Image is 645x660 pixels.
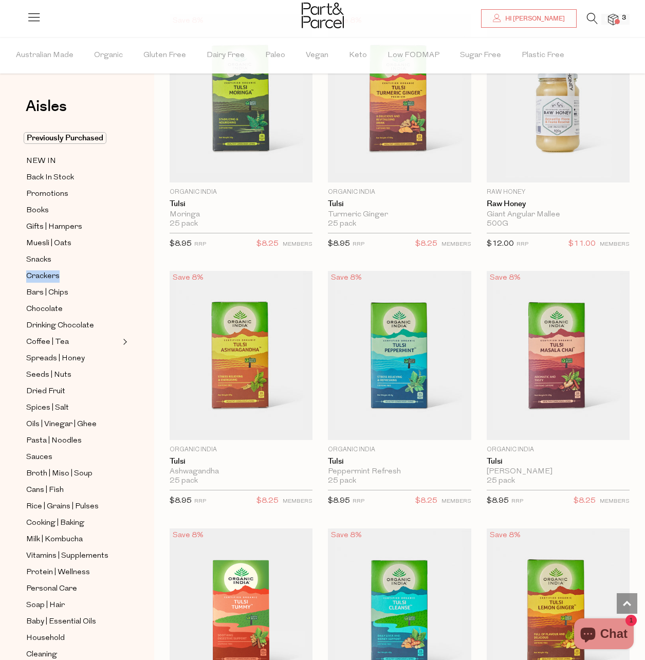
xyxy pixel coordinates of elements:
[283,242,312,247] small: MEMBERS
[26,517,84,529] span: Cooking | Baking
[265,38,285,74] span: Paleo
[26,204,120,217] a: Books
[600,499,630,504] small: MEMBERS
[26,188,68,200] span: Promotions
[170,445,312,454] p: Organic India
[170,476,198,486] span: 25 pack
[487,445,630,454] p: Organic India
[353,499,364,504] small: RRP
[26,188,120,200] a: Promotions
[619,13,629,23] span: 3
[26,155,120,168] a: NEW IN
[26,172,74,184] span: Back In Stock
[487,497,509,505] span: $8.95
[26,401,120,414] a: Spices | Salt
[328,476,356,486] span: 25 pack
[26,303,120,316] a: Chocolate
[26,221,82,233] span: Gifts | Hampers
[608,14,618,25] a: 3
[511,499,523,504] small: RRP
[26,484,120,497] a: Cans | Fish
[306,38,328,74] span: Vegan
[26,320,94,332] span: Drinking Chocolate
[24,132,106,144] span: Previously Purchased
[487,219,508,229] span: 500G
[26,237,120,250] a: Muesli | Oats
[328,14,471,183] img: Tulsi
[26,254,51,266] span: Snacks
[517,242,528,247] small: RRP
[26,221,120,233] a: Gifts | Hampers
[328,467,471,476] div: Peppermint Refresh
[26,270,120,283] a: Crackers
[26,500,120,513] a: Rice | Grains | Pulses
[26,583,77,595] span: Personal Care
[26,303,63,316] span: Chocolate
[26,319,120,332] a: Drinking Chocolate
[26,369,120,381] a: Seeds | Nuts
[460,38,501,74] span: Sugar Free
[26,582,120,595] a: Personal Care
[170,467,312,476] div: Ashwagandha
[26,549,120,562] a: Vitamins | Supplements
[487,528,524,542] div: Save 8%
[26,468,93,480] span: Broth | Miso | Soup
[283,499,312,504] small: MEMBERS
[328,188,471,197] p: Organic India
[16,38,73,74] span: Australian Made
[26,270,60,283] span: Crackers
[328,219,356,229] span: 25 pack
[26,435,82,447] span: Pasta | Noodles
[481,9,577,28] a: Hi [PERSON_NAME]
[487,457,630,466] a: Tulsi
[26,418,97,431] span: Oils | Vinegar | Ghee
[170,210,312,219] div: Moringa
[170,14,312,183] img: Tulsi
[143,38,186,74] span: Gluten Free
[487,271,630,440] img: Tulsi
[487,199,630,209] a: Raw Honey
[388,38,439,74] span: Low FODMAP
[26,386,65,398] span: Dried Fruit
[328,271,365,285] div: Save 8%
[26,237,71,250] span: Muesli | Oats
[26,353,85,365] span: Spreads | Honey
[26,599,120,612] a: Soap | Hair
[328,445,471,454] p: Organic India
[256,237,279,251] span: $8.25
[26,286,120,299] a: Bars | Chips
[26,155,56,168] span: NEW IN
[26,434,120,447] a: Pasta | Noodles
[26,451,120,464] a: Sauces
[170,528,207,542] div: Save 8%
[328,210,471,219] div: Turmeric Ginger
[94,38,123,74] span: Organic
[26,253,120,266] a: Snacks
[26,484,64,497] span: Cans | Fish
[574,494,596,508] span: $8.25
[487,14,630,183] img: Raw Honey
[349,38,367,74] span: Keto
[170,271,312,440] img: Tulsi
[26,369,71,381] span: Seeds | Nuts
[568,237,596,251] span: $11.00
[328,528,365,542] div: Save 8%
[26,599,65,612] span: Soap | Hair
[503,14,565,23] span: Hi [PERSON_NAME]
[26,418,120,431] a: Oils | Vinegar | Ghee
[26,517,120,529] a: Cooking | Baking
[26,467,120,480] a: Broth | Miso | Soup
[26,451,52,464] span: Sauces
[487,476,515,486] span: 25 pack
[170,457,312,466] a: Tulsi
[26,336,120,349] a: Coffee | Tea
[487,188,630,197] p: Raw Honey
[26,566,120,579] a: Protein | Wellness
[170,497,192,505] span: $8.95
[170,199,312,209] a: Tulsi
[328,457,471,466] a: Tulsi
[328,199,471,209] a: Tulsi
[194,499,206,504] small: RRP
[26,336,69,349] span: Coffee | Tea
[170,219,198,229] span: 25 pack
